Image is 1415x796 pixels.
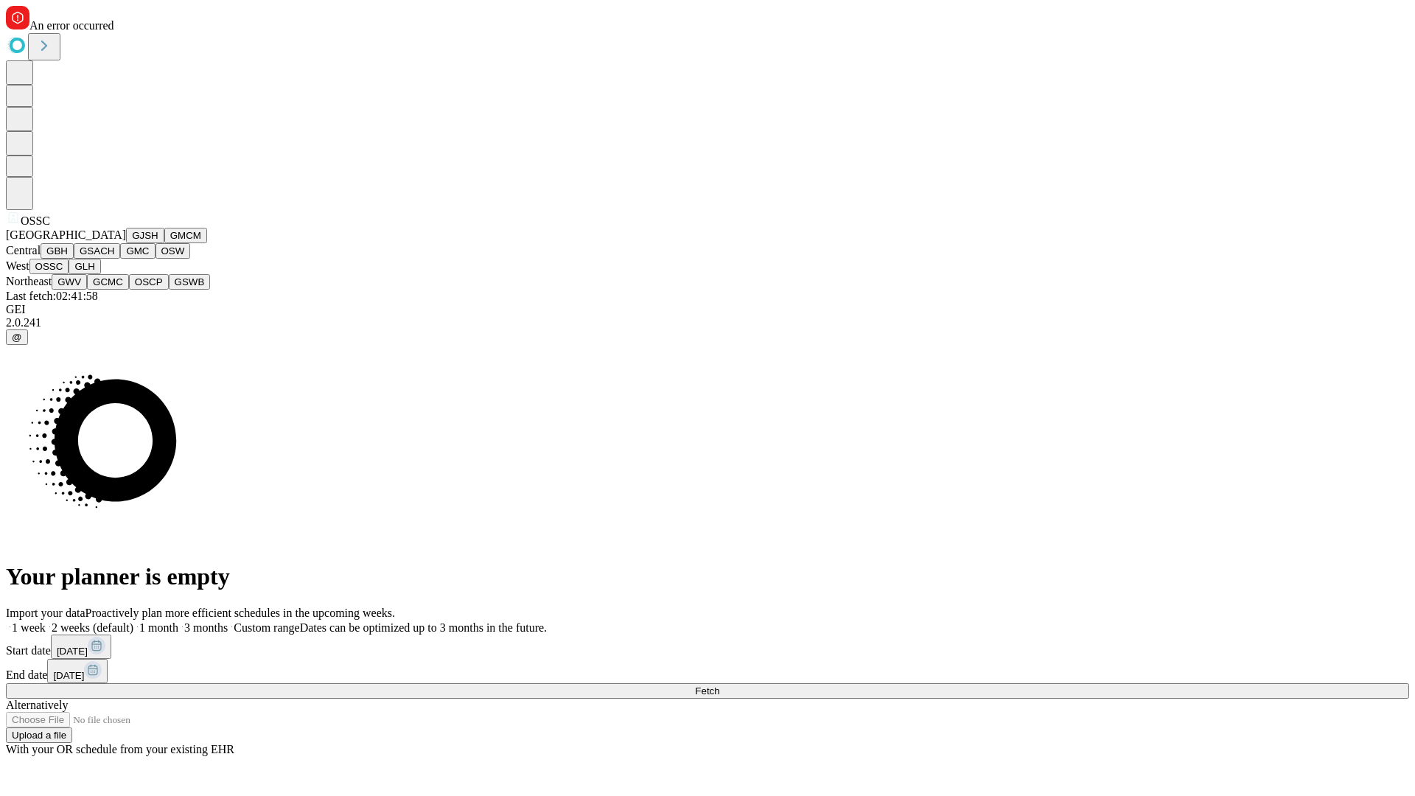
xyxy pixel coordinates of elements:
div: End date [6,659,1409,683]
div: Start date [6,635,1409,659]
span: Northeast [6,275,52,287]
button: Fetch [6,683,1409,699]
button: GSWB [169,274,211,290]
span: 3 months [184,621,228,634]
span: 2 weeks (default) [52,621,133,634]
span: Fetch [695,685,719,696]
button: @ [6,329,28,345]
button: OSCP [129,274,169,290]
span: Custom range [234,621,299,634]
span: Last fetch: 02:41:58 [6,290,98,302]
button: GJSH [126,228,164,243]
span: Proactively plan more efficient schedules in the upcoming weeks. [85,607,395,619]
button: GLH [69,259,100,274]
span: OSSC [21,214,50,227]
button: OSSC [29,259,69,274]
button: GBH [41,243,74,259]
button: Upload a file [6,727,72,743]
h1: Your planner is empty [6,563,1409,590]
button: GWV [52,274,87,290]
div: 2.0.241 [6,316,1409,329]
span: Import your data [6,607,85,619]
button: [DATE] [47,659,108,683]
span: [DATE] [53,670,84,681]
button: GSACH [74,243,120,259]
button: GMCM [164,228,207,243]
span: @ [12,332,22,343]
span: [DATE] [57,646,88,657]
span: West [6,259,29,272]
span: 1 week [12,621,46,634]
span: [GEOGRAPHIC_DATA] [6,228,126,241]
span: An error occurred [29,19,114,32]
div: GEI [6,303,1409,316]
span: Central [6,244,41,256]
button: GMC [120,243,155,259]
button: OSW [156,243,191,259]
span: 1 month [139,621,178,634]
span: With your OR schedule from your existing EHR [6,743,234,755]
button: [DATE] [51,635,111,659]
span: Dates can be optimized up to 3 months in the future. [300,621,547,634]
button: GCMC [87,274,129,290]
span: Alternatively [6,699,68,711]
